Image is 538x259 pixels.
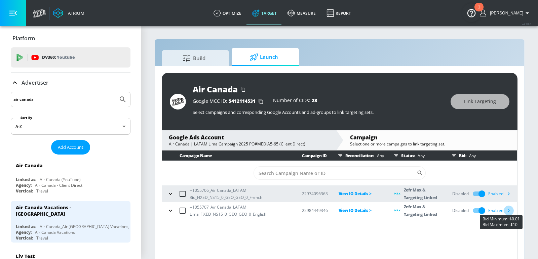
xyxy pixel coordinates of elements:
input: Search Campaign Name or ID [254,166,417,180]
p: Any [415,152,424,159]
a: measure [282,1,321,25]
div: Air Canada | LATAM Lima Campaign 2025 PO#MEDIA5-65 (Client Direct) [169,141,329,147]
p: Advertiser [22,79,48,86]
p: Platform [12,35,35,42]
button: Open Resource Center, 1 new notification [462,3,481,22]
p: View IO Details > [339,190,384,198]
div: Platform [11,29,130,48]
button: [PERSON_NAME] [480,9,531,17]
p: Any [466,152,476,159]
div: Atrium [65,10,84,16]
div: Campaign [350,134,510,141]
div: A-Z [11,118,130,135]
a: Target [247,1,282,25]
p: Select campaigns and corresponding Google Accounts and ad-groups to link targeting sets. [193,109,444,115]
p: Youtube [57,54,75,61]
div: Enabled [488,189,514,199]
div: Linked as: [16,224,36,229]
span: Build [168,50,220,66]
a: Report [321,1,356,25]
div: Air Canada [193,84,238,95]
span: Add Account [58,143,83,151]
input: Search by name [13,95,115,104]
button: Add Account [51,140,90,155]
div: DV360: Youtube [11,47,130,68]
div: Advertiser [11,73,130,92]
div: Air CanadaLinked as:Air Canada (YouTube)Agency:Air Canada - Client DirectVertical:Travel [11,157,130,196]
span: 5412114531 [229,98,256,104]
p: 22984449346 [302,207,328,214]
div: Google MCC ID: [193,98,266,105]
div: Google Ads Account [169,134,329,141]
p: Zefr Max & Targeting Linked [404,186,441,202]
div: 1 [478,7,480,16]
p: --1055706_Air Canada_LATAM Rio_FIXED_NS15_0_GEO_GEO_0_French [190,187,291,201]
p: Any [374,152,384,159]
div: Air Canada [16,162,43,169]
div: Air Canada (YouTube) [40,177,81,182]
span: login as: eugenia.kim@zefr.com [487,11,523,15]
p: --1055707_Air Canada_LATAM Lima_FIXED_NS15_0_GEO_GEO_0_English [190,204,291,218]
div: Select one or more campaigns to link targeting set. [350,141,510,147]
div: Agency: [16,229,32,235]
a: Atrium [53,8,84,18]
div: Air Canada_Air [GEOGRAPHIC_DATA] Vacations_CAN_YouTube_DV360 [40,224,171,229]
span: Launch [238,49,290,65]
div: Disabled [452,208,469,214]
div: Vertical: [16,188,33,194]
div: Enabled [488,206,514,216]
div: Bid: [449,150,514,161]
div: Air Canada Vacations - [GEOGRAPHIC_DATA] [16,204,119,217]
div: Status: [391,150,441,161]
div: Air Canada Vacations - [GEOGRAPHIC_DATA]Linked as:Air Canada_Air [GEOGRAPHIC_DATA] Vacations_CAN_... [11,201,130,243]
div: Travel [36,235,48,241]
p: 22974096363 [302,190,328,197]
div: Agency: [16,182,32,188]
span: v 4.28.0 [522,22,531,26]
div: Vertical: [16,235,33,241]
span: 28 [312,97,317,103]
div: Disabled [452,191,469,197]
th: Campaign Name [162,150,291,161]
button: Submit Search [115,92,130,107]
th: Campaign ID [291,150,328,161]
div: Reconciliation: [335,150,384,161]
a: optimize [208,1,247,25]
div: Number of CIDs: [273,98,317,105]
div: Linked as: [16,177,36,182]
label: Sort By [19,116,34,120]
p: View IO Details > [339,207,384,214]
p: DV360: [42,54,75,61]
div: Google Ads AccountAir Canada | LATAM Lima Campaign 2025 PO#MEDIA5-65 (Client Direct) [162,130,336,150]
div: Travel [36,188,48,194]
div: Air Canada - Client Direct [35,182,82,188]
div: Air Canada Vacations [35,229,75,235]
p: Zefr Max & Targeting Linked [404,203,441,218]
div: Search CID Name or Number [254,166,426,180]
